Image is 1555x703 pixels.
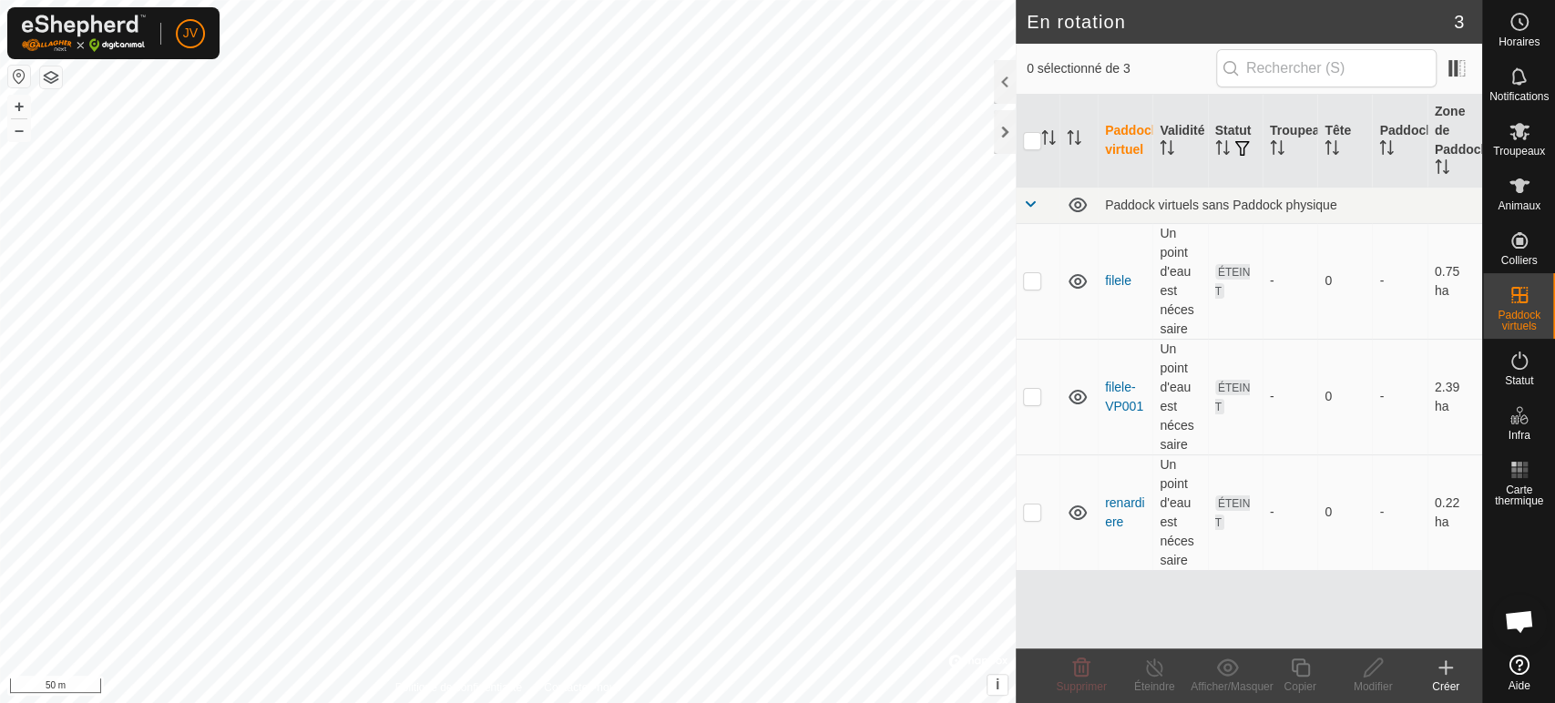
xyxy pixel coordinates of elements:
[1027,59,1216,78] span: 0 sélectionné de 3
[395,679,522,696] a: Politique de confidentialité
[1427,95,1482,188] th: Zone de Paddock
[1105,495,1145,529] a: renardiere
[1336,678,1409,695] div: Modifier
[183,24,198,43] span: JV
[1105,380,1143,413] a: filele-VP001
[1208,95,1263,188] th: Statut
[1317,95,1372,188] th: Tête
[1152,454,1207,570] td: Un point d'eau est nécessaire
[1488,484,1550,506] span: Carte thermique
[1191,678,1263,695] div: Afficher/Masquer
[1409,678,1482,695] div: Créer
[1216,49,1437,87] input: Rechercher (S)
[1372,454,1427,570] td: -
[1152,339,1207,454] td: Un point d'eau est nécessaire
[1215,143,1230,158] p-sorticon: Activer pour trier
[1325,143,1339,158] p-sorticon: Activer pour trier
[1379,143,1394,158] p-sorticon: Activer pour trier
[1427,454,1482,570] td: 0.22 ha
[1263,678,1336,695] div: Copier
[40,66,62,88] button: Couches de carte
[1152,223,1207,339] td: Un point d'eau est nécessaire
[1215,264,1251,299] span: ÉTEINT
[1427,223,1482,339] td: 0.75 ha
[1105,273,1131,288] a: filele
[987,675,1008,695] button: i
[1488,310,1550,331] span: Paddock virtuels
[1270,271,1310,290] div: -
[1317,339,1372,454] td: 0
[1498,200,1540,211] span: Animaux
[996,677,999,692] span: i
[1160,143,1174,158] p-sorticon: Activer pour trier
[22,15,146,52] img: Logo Gallagher
[1435,162,1449,177] p-sorticon: Activer pour trier
[1483,647,1555,698] a: Aide
[1372,223,1427,339] td: -
[1215,495,1251,530] span: ÉTEINT
[1372,95,1427,188] th: Paddock
[1492,594,1547,648] div: Open chat
[1270,503,1310,522] div: -
[1152,95,1207,188] th: Validité
[1263,95,1317,188] th: Troupeau
[8,119,30,141] button: –
[1499,36,1540,47] span: Horaires
[1098,95,1152,188] th: Paddock virtuel
[1270,387,1310,406] div: -
[1493,146,1545,157] span: Troupeaux
[1317,223,1372,339] td: 0
[1372,339,1427,454] td: -
[1027,11,1454,33] h2: En rotation
[1317,454,1372,570] td: 0
[1489,91,1549,102] span: Notifications
[1500,255,1537,266] span: Colliers
[1105,198,1475,212] div: Paddock virtuels sans Paddock physique
[1508,680,1529,691] span: Aide
[1505,375,1533,386] span: Statut
[1454,8,1464,36] span: 3
[1508,430,1529,441] span: Infra
[8,66,30,87] button: Réinitialiser la carte
[544,679,620,696] a: Contactez-nous
[1215,380,1251,414] span: ÉTEINT
[1067,133,1081,148] p-sorticon: Activer pour trier
[1427,339,1482,454] td: 2.39 ha
[8,96,30,117] button: +
[1118,678,1191,695] div: Éteindre
[1270,143,1284,158] p-sorticon: Activer pour trier
[1056,680,1106,693] span: Supprimer
[1041,133,1056,148] p-sorticon: Activer pour trier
